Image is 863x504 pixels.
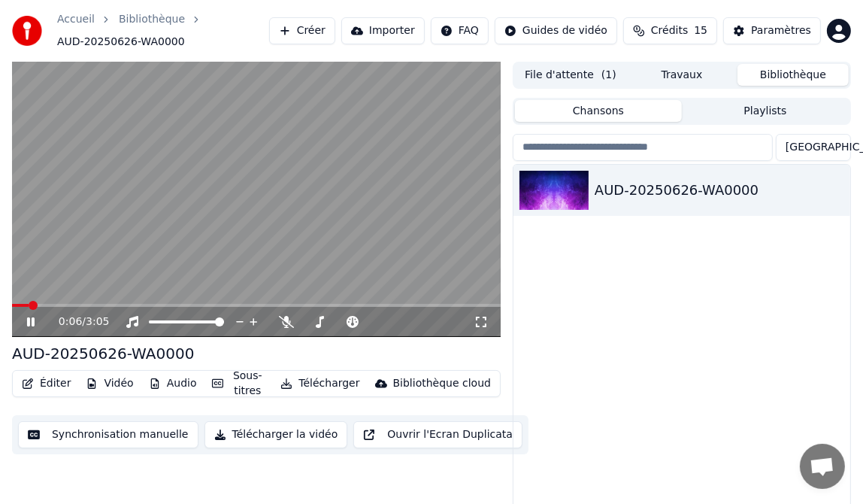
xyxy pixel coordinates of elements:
img: youka [12,16,42,46]
a: Accueil [57,12,95,27]
div: AUD-20250626-WA0000 [595,180,844,201]
button: Crédits15 [623,17,717,44]
button: Éditer [16,373,77,394]
a: Ouvrir le chat [800,444,845,489]
button: File d'attente [515,64,626,86]
button: Paramètres [723,17,821,44]
button: Playlists [682,100,849,122]
div: / [59,314,95,329]
nav: breadcrumb [57,12,269,50]
button: Synchronisation manuelle [18,421,198,448]
span: ( 1 ) [601,68,616,83]
button: Sous-titres [206,366,272,402]
button: Chansons [515,100,682,122]
button: FAQ [431,17,489,44]
button: Télécharger la vidéo [204,421,348,448]
span: Crédits [651,23,688,38]
span: AUD-20250626-WA0000 [57,35,185,50]
button: Bibliothèque [737,64,849,86]
button: Travaux [626,64,737,86]
button: Créer [269,17,335,44]
button: Importer [341,17,425,44]
button: Ouvrir l'Ecran Duplicata [353,421,522,448]
span: 3:05 [86,314,109,329]
button: Guides de vidéo [495,17,617,44]
div: AUD-20250626-WA0000 [12,343,194,364]
button: Audio [143,373,203,394]
span: 0:06 [59,314,82,329]
button: Vidéo [80,373,139,394]
a: Bibliothèque [119,12,185,27]
div: Paramètres [751,23,811,38]
div: Bibliothèque cloud [393,376,491,391]
span: 15 [694,23,707,38]
button: Télécharger [274,373,365,394]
